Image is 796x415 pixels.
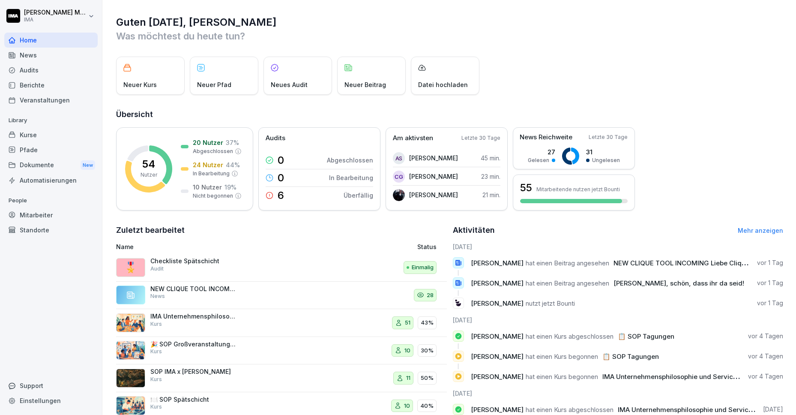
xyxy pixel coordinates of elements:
p: Datei hochladen [418,80,468,89]
p: Gelesen [528,156,549,164]
h3: 55 [520,180,532,195]
p: 27 [528,147,555,156]
span: [PERSON_NAME] [471,373,524,381]
p: Abgeschlossen [327,156,373,165]
p: 30% [421,346,434,355]
span: [PERSON_NAME], schön, dass ihr da seid! [613,279,744,287]
p: 20 Nutzer [193,138,223,147]
p: [PERSON_NAME] Milanovska [24,9,87,16]
p: 10 Nutzer [193,183,222,192]
a: Home [4,33,98,48]
p: 0 [278,173,284,183]
p: Neues Audit [271,80,308,89]
p: [DATE] [763,405,783,414]
p: 45 min. [481,153,500,162]
p: Neuer Kurs [123,80,157,89]
h6: [DATE] [453,389,784,398]
div: Dokumente [4,157,98,173]
p: 51 [405,319,410,327]
h6: [DATE] [453,316,784,325]
p: Was möchtest du heute tun? [116,29,783,43]
p: Mitarbeitende nutzen jetzt Bounti [536,186,620,192]
p: 21 min. [482,190,500,199]
span: [PERSON_NAME] [471,279,524,287]
p: Audits [266,133,285,143]
p: 10 [404,346,410,355]
div: CG [393,171,405,183]
h2: Aktivitäten [453,224,495,236]
p: IMA Unternehmensphilosophie und Servicekultur [150,313,236,320]
a: Veranstaltungen [4,93,98,108]
span: hat einen Kurs begonnen [526,352,598,361]
span: hat einen Kurs begonnen [526,373,598,381]
p: Kurs [150,376,162,383]
span: [PERSON_NAME] [471,299,524,307]
a: Standorte [4,223,98,238]
p: 31 [586,147,620,156]
p: 24 Nutzer [193,160,223,169]
p: [PERSON_NAME] [409,153,458,162]
a: Pfade [4,142,98,157]
p: Audit [150,265,164,273]
p: vor 4 Tagen [748,332,783,340]
p: Neuer Pfad [197,80,231,89]
p: Letzte 30 Tage [589,133,628,141]
p: 11 [406,374,410,382]
span: IMA Unternehmensphilosophie und Servicekultur [618,406,770,414]
a: Automatisierungen [4,173,98,188]
a: News [4,48,98,63]
span: nutzt jetzt Bounti [526,299,575,307]
span: IMA Unternehmensphilosophie und Servicekultur [602,373,754,381]
h2: Zuletzt bearbeitet [116,224,447,236]
p: Neuer Beitrag [344,80,386,89]
p: vor 1 Tag [757,299,783,307]
div: AS [393,152,405,164]
p: People [4,194,98,207]
div: Audits [4,63,98,78]
a: SOP IMA x [PERSON_NAME]Kurs1150% [116,364,447,392]
p: Abgeschlossen [193,147,233,155]
p: 23 min. [481,172,500,181]
span: hat einen Kurs abgeschlossen [526,332,613,340]
p: 43% [421,319,434,327]
p: 54 [142,159,155,169]
p: In Bearbeitung [329,173,373,182]
a: Mehr anzeigen [738,227,783,234]
h6: [DATE] [453,242,784,251]
div: Mitarbeiter [4,207,98,223]
p: vor 4 Tagen [748,372,783,381]
p: Checkliste Spätschicht [150,257,236,265]
h2: Übersicht [116,108,783,120]
p: 0 [278,155,284,165]
p: [PERSON_NAME] [409,172,458,181]
a: DokumenteNew [4,157,98,173]
p: vor 4 Tagen [748,352,783,361]
p: Kurs [150,348,162,355]
p: SOP IMA x [PERSON_NAME] [150,368,236,376]
a: Berichte [4,78,98,93]
a: 🎉 SOP GroßveranstaltungenKurs1030% [116,337,447,365]
span: hat einen Beitrag angesehen [526,279,609,287]
a: 🎖️Checkliste SpätschichtAuditEinmalig [116,254,447,282]
a: IMA Unternehmensphilosophie und ServicekulturKurs5143% [116,309,447,337]
p: Überfällig [344,191,373,200]
img: lurx7vxudq7pdbumgl6aj25f.png [116,396,145,415]
h1: Guten [DATE], [PERSON_NAME] [116,15,783,29]
a: Kurse [4,127,98,142]
p: Einmalig [412,263,434,272]
a: Einstellungen [4,393,98,408]
img: at5slp6j12qyuqoxjxa0qgc6.png [116,369,145,388]
p: Kurs [150,320,162,328]
p: Kurs [150,403,162,411]
p: vor 1 Tag [757,279,783,287]
p: News [150,292,165,300]
div: Support [4,378,98,393]
span: [PERSON_NAME] [471,352,524,361]
p: 🍽️ SOP Spätschicht [150,396,236,403]
span: hat einen Beitrag angesehen [526,259,609,267]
